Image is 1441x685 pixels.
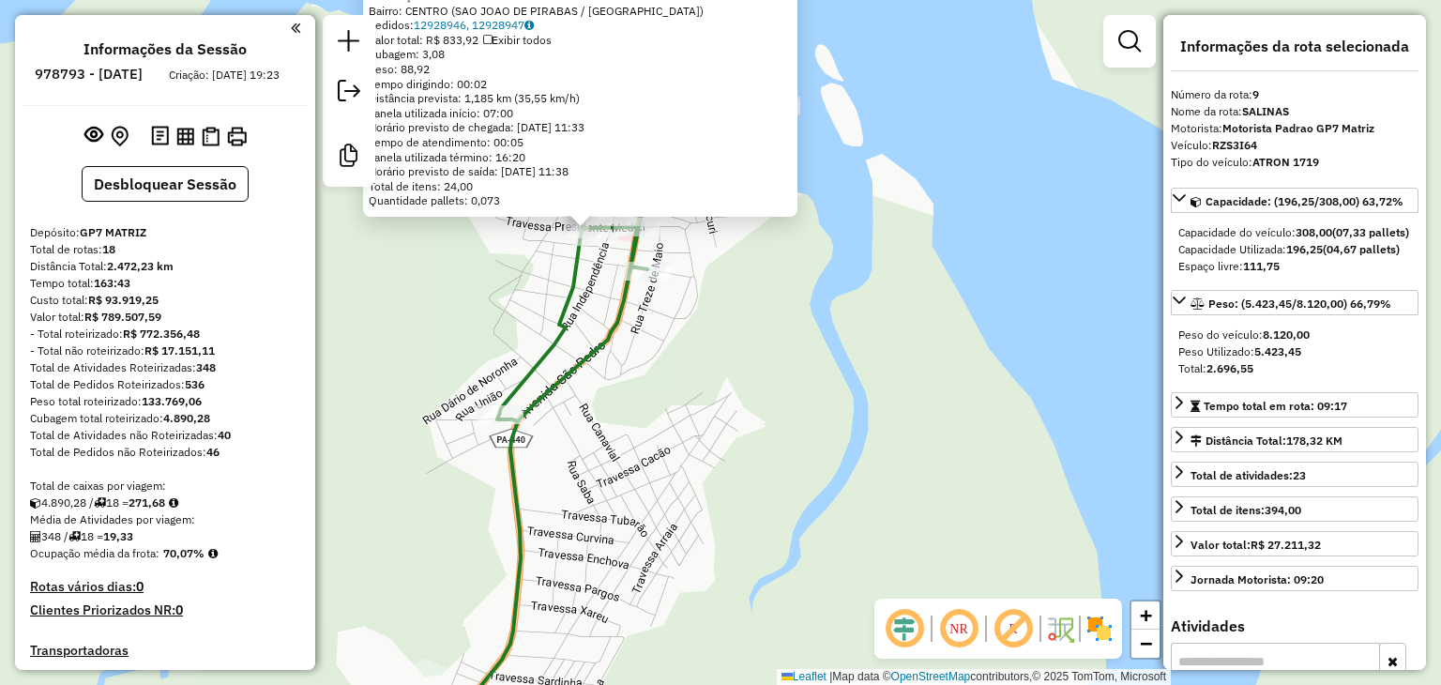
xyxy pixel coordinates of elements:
div: 4.890,28 / 18 = [30,495,300,511]
div: Tipo do veículo: [1171,154,1418,171]
strong: 348 [196,360,216,374]
strong: 0 [136,578,144,595]
div: - Total não roteirizado: [30,342,300,359]
strong: (04,67 pallets) [1323,242,1400,256]
div: Tempo dirigindo: 00:02 [369,77,792,92]
strong: 163:43 [94,276,130,290]
strong: 133.769,06 [142,394,202,408]
a: Distância Total:178,32 KM [1171,427,1418,452]
span: − [1140,632,1152,655]
h4: Clientes Priorizados NR: [30,602,300,618]
a: Leaflet [781,670,827,683]
strong: 5.423,45 [1254,344,1301,358]
div: Cubagem: 3,08 [369,47,792,62]
div: Peso total roteirizado: [30,393,300,410]
strong: SALINAS [1242,104,1289,118]
i: Observações [524,20,534,31]
a: Total de atividades:23 [1171,462,1418,487]
div: Nome da rota: [1171,103,1418,120]
h4: Informações da Sessão [83,40,247,58]
div: Janela utilizada término: 16:20 [369,150,792,165]
strong: RZS3I64 [1212,138,1257,152]
strong: 18 [102,242,115,256]
div: Jornada Motorista: 09:20 [1191,571,1324,588]
strong: 111,75 [1243,259,1280,273]
div: Motorista: [1171,120,1418,137]
button: Imprimir Rotas [223,123,250,150]
strong: R$ 17.151,11 [144,343,215,358]
span: Ocupação média da frota: [30,546,159,560]
div: Peso: 88,92 [369,62,792,77]
div: Capacidade: (196,25/308,00) 63,72% [1171,217,1418,282]
a: Nova sessão e pesquisa [330,23,368,65]
span: + [1140,603,1152,627]
div: 348 / 18 = [30,528,300,545]
strong: 9 [1252,87,1259,101]
a: Jornada Motorista: 09:20 [1171,566,1418,591]
div: Peso: (5.423,45/8.120,00) 66,79% [1171,319,1418,385]
div: Valor total: R$ 833,92 [369,33,792,48]
span: Ocultar deslocamento [882,606,927,651]
div: Bairro: CENTRO (SAO JOAO DE PIRABAS / [GEOGRAPHIC_DATA]) [369,4,792,19]
div: Total de rotas: [30,241,300,258]
div: Total de Atividades não Roteirizadas: [30,427,300,444]
a: Exibir filtros [1111,23,1148,60]
strong: R$ 27.211,32 [1251,538,1321,552]
div: Custo total: [30,292,300,309]
div: Peso Utilizado: [1178,343,1411,360]
div: Depósito: [30,224,300,241]
div: Distância Total: [1191,433,1342,449]
strong: R$ 772.356,48 [123,327,200,341]
span: Peso do veículo: [1178,327,1310,342]
a: Exportar sessão [330,72,368,114]
span: 178,32 KM [1286,434,1342,448]
div: Horário previsto de saída: [DATE] 11:38 [369,164,792,179]
i: Meta Caixas/viagem: 220,00 Diferença: 51,68 [169,497,178,509]
strong: 394,00 [1265,503,1301,517]
i: Cubagem total roteirizado [30,497,41,509]
span: Ocultar NR [936,606,981,651]
a: Tempo total em rota: 09:17 [1171,392,1418,418]
a: 12928946, 12928947 [414,18,534,32]
strong: 308,00 [1296,225,1332,239]
button: Exibir sessão original [81,121,107,151]
div: Total de itens: 24,00 [369,179,792,194]
a: Clique aqui para minimizar o painel [291,17,300,38]
strong: 19,33 [103,529,133,543]
div: Janela utilizada início: 07:00 [369,106,792,121]
i: Total de rotas [68,531,81,542]
div: Valor total: [30,309,300,326]
div: Tempo total: [30,275,300,292]
span: Peso: (5.423,45/8.120,00) 66,79% [1208,297,1391,311]
strong: 70,07% [163,546,205,560]
button: Visualizar Romaneio [198,123,223,150]
div: Total de Pedidos não Roteirizados: [30,444,300,461]
strong: ATRON 1719 [1252,155,1319,169]
button: Visualizar relatório de Roteirização [173,123,198,148]
em: Média calculada utilizando a maior ocupação (%Peso ou %Cubagem) de cada rota da sessão. Rotas cro... [208,548,218,559]
a: Capacidade: (196,25/308,00) 63,72% [1171,188,1418,213]
i: Total de Atividades [30,531,41,542]
button: Logs desbloquear sessão [147,122,173,151]
div: Capacidade Utilizada: [1178,241,1411,258]
span: | [829,670,832,683]
strong: 536 [185,377,205,391]
div: Total: [1178,360,1411,377]
a: Criar modelo [330,137,368,179]
div: Criação: [DATE] 19:23 [161,67,287,84]
h4: Transportadoras [30,643,300,659]
strong: 196,25 [1286,242,1323,256]
span: Exibir rótulo [991,606,1036,651]
strong: 40 [218,428,231,442]
strong: 4.890,28 [163,411,210,425]
span: Exibir todos [483,33,552,47]
strong: 23 [1293,468,1306,482]
img: Fluxo de ruas [1045,614,1075,644]
div: - Total roteirizado: [30,326,300,342]
h4: Atividades [1171,617,1418,635]
h6: 978793 - [DATE] [35,66,143,83]
strong: 2.696,55 [1206,361,1253,375]
div: Quantidade pallets: 0,073 [369,193,792,208]
img: Exibir/Ocultar setores [1085,614,1115,644]
strong: R$ 93.919,25 [88,293,159,307]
